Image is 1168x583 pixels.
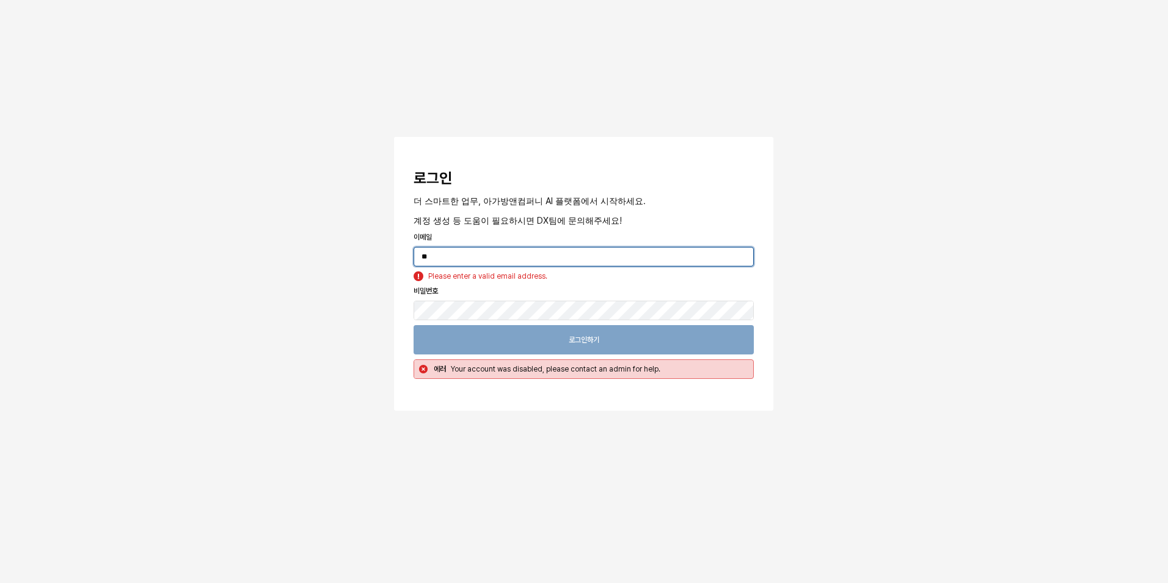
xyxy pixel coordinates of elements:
[414,194,754,207] p: 더 스마트한 업무, 아가방앤컴퍼니 AI 플랫폼에서 시작하세요.
[428,271,547,281] div: Please enter a valid email address.
[414,214,754,227] p: 계정 생성 등 도움이 필요하시면 DX팀에 문의해주세요!
[414,232,754,243] p: 이메일
[434,364,446,375] p: 에러
[569,335,599,345] p: 로그인하기
[414,285,754,296] p: 비밀번호
[414,170,754,187] h3: 로그인
[451,364,743,375] p: Your account was disabled, please contact an admin for help.
[414,325,754,354] button: 로그인하기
